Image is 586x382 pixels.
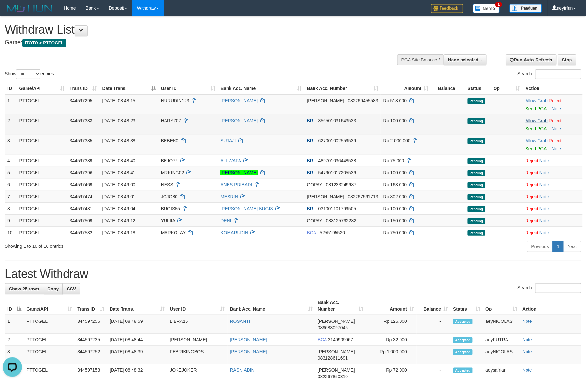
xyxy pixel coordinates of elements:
[520,297,581,315] th: Action
[17,135,67,155] td: PTTOGEL
[563,241,581,252] a: Next
[17,155,67,167] td: PTTOGEL
[383,230,407,235] span: Rp 750.000
[161,218,175,223] span: YULIIA
[468,118,485,124] span: Pending
[5,23,384,36] h1: Withdraw List
[434,158,463,164] div: - - -
[468,158,485,164] span: Pending
[434,205,463,212] div: - - -
[24,346,75,364] td: PTTOGEL
[526,170,538,175] a: Reject
[417,346,451,364] td: -
[434,181,463,188] div: - - -
[307,206,314,211] span: BRI
[102,138,135,143] span: [DATE] 08:48:38
[307,170,314,175] span: BRI
[552,146,561,151] a: Note
[67,82,100,94] th: Trans ID: activate to sort column ascending
[307,158,314,163] span: BRI
[220,218,231,223] a: DENI
[526,98,549,103] span: ·
[24,297,75,315] th: Game/API: activate to sort column ascending
[526,230,538,235] a: Reject
[102,194,135,199] span: [DATE] 08:49:01
[549,118,562,123] a: Reject
[383,218,407,223] span: Rp 150.000
[526,138,549,143] span: ·
[383,158,404,163] span: Rp 75.000
[5,82,17,94] th: ID
[161,158,178,163] span: BEJO72
[523,226,583,238] td: ·
[540,194,549,199] a: Note
[549,98,562,103] a: Reject
[468,206,485,212] span: Pending
[518,69,581,79] label: Search:
[107,297,167,315] th: Date Trans.: activate to sort column ascending
[453,349,473,355] span: Accepted
[5,191,17,202] td: 7
[318,118,356,123] span: Copy 356501031643533 to clipboard
[67,286,76,291] span: CSV
[17,214,67,226] td: PTTOGEL
[75,315,107,334] td: 344597256
[383,170,407,175] span: Rp 100.000
[526,158,538,163] a: Reject
[5,283,43,294] a: Show 25 rows
[102,218,135,223] span: [DATE] 08:49:12
[448,57,479,62] span: None selected
[161,194,177,199] span: JOJO80
[318,138,356,143] span: Copy 627001002559539 to clipboard
[5,155,17,167] td: 4
[383,118,407,123] span: Rp 100.000
[315,297,366,315] th: Bank Acc. Number: activate to sort column ascending
[167,297,228,315] th: User ID: activate to sort column ascending
[24,334,75,346] td: PTTOGEL
[318,337,327,342] span: BCA
[70,182,92,187] span: 344597469
[468,194,485,200] span: Pending
[523,337,532,342] a: Note
[318,170,356,175] span: Copy 547901017205536 to clipboard
[549,138,562,143] a: Reject
[70,158,92,163] span: 344597389
[307,194,344,199] span: [PERSON_NAME]
[348,194,378,199] span: Copy 082267591713 to clipboard
[318,319,355,324] span: [PERSON_NAME]
[483,334,520,346] td: aeyPUTRA
[102,118,135,123] span: [DATE] 08:48:23
[9,286,39,291] span: Show 25 rows
[230,319,250,324] a: ROSANTI
[47,286,59,291] span: Copy
[526,206,538,211] a: Reject
[526,118,549,123] span: ·
[552,126,561,131] a: Note
[523,202,583,214] td: ·
[468,98,485,104] span: Pending
[5,202,17,214] td: 8
[307,138,314,143] span: BRI
[161,182,173,187] span: NESS
[523,115,583,135] td: ·
[397,54,444,65] div: PGA Site Balance /
[523,135,583,155] td: ·
[318,325,348,330] span: Copy 089683097045 to clipboard
[107,315,167,334] td: [DATE] 08:48:59
[473,4,500,13] img: Button%20Memo.svg
[318,367,355,373] span: [PERSON_NAME]
[417,334,451,346] td: -
[434,229,463,236] div: - - -
[5,135,17,155] td: 3
[5,179,17,191] td: 6
[523,179,583,191] td: ·
[468,218,485,224] span: Pending
[434,117,463,124] div: - - -
[220,194,238,199] a: MESRIN
[366,334,417,346] td: Rp 32,000
[3,3,22,22] button: Open LiveChat chat widget
[70,138,92,143] span: 344597385
[62,283,80,294] a: CSV
[540,170,549,175] a: Note
[70,170,92,175] span: 344597396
